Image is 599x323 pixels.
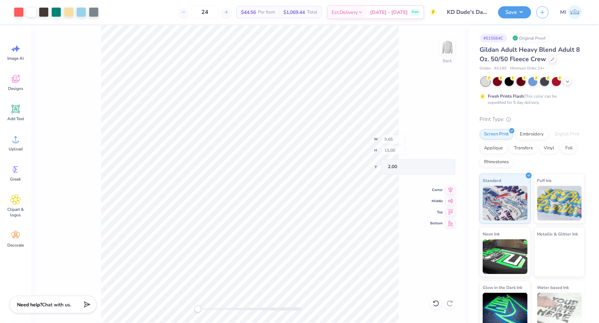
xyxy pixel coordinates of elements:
span: Decorate [7,242,24,248]
div: Accessibility label [194,306,201,313]
div: Rhinestones [480,157,514,167]
span: Center [431,187,443,193]
span: [DATE] - [DATE] [371,9,408,16]
span: Minimum Order: 24 + [510,66,545,72]
div: Back [443,58,452,64]
span: Glow in the Dark Ink [483,284,523,291]
div: Transfers [510,143,538,154]
strong: Fresh Prints Flash: [488,93,525,99]
div: This color can be expedited for 5 day delivery. [488,93,574,106]
span: Greek [10,176,21,182]
span: MI [560,8,566,16]
input: – – [191,6,218,18]
span: Metallic & Glitter Ink [538,230,579,238]
img: Miruna Ispas [568,5,582,19]
button: Save [498,6,531,18]
span: Middle [431,198,443,204]
span: Neon Ink [483,230,500,238]
img: Puff Ink [538,186,582,221]
div: Digital Print [551,129,584,140]
div: Screen Print [480,129,514,140]
img: Neon Ink [483,239,528,274]
span: Bottom [431,221,443,226]
span: Designs [8,86,23,91]
img: Back [441,40,455,54]
div: Original Proof [511,34,550,42]
div: # 515564C [480,34,507,42]
div: Foil [561,143,577,154]
span: $1,069.44 [283,9,305,16]
span: # G180 [494,66,507,72]
img: Standard [483,186,528,221]
span: Standard [483,177,501,184]
div: Applique [480,143,508,154]
strong: Need help? [17,301,42,308]
span: Upload [9,146,23,152]
span: Free [412,10,419,15]
span: Water based Ink [538,284,569,291]
span: $44.56 [241,9,256,16]
span: Per Item [258,9,275,16]
div: Embroidery [516,129,549,140]
span: Top [431,209,443,215]
div: Vinyl [540,143,559,154]
span: Chat with us. [42,301,71,308]
span: Add Text [7,116,24,122]
span: Total [307,9,317,16]
span: Est. Delivery [332,9,358,16]
span: Gildan [480,66,491,72]
span: Puff Ink [538,177,552,184]
span: Gildan Adult Heavy Blend Adult 8 Oz. 50/50 Fleece Crew [480,45,580,63]
span: Image AI [8,56,24,61]
img: Metallic & Glitter Ink [538,239,582,274]
div: Print Type [480,115,585,123]
input: Untitled Design [442,5,493,19]
span: Clipart & logos [4,207,27,218]
a: MI [557,5,585,19]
